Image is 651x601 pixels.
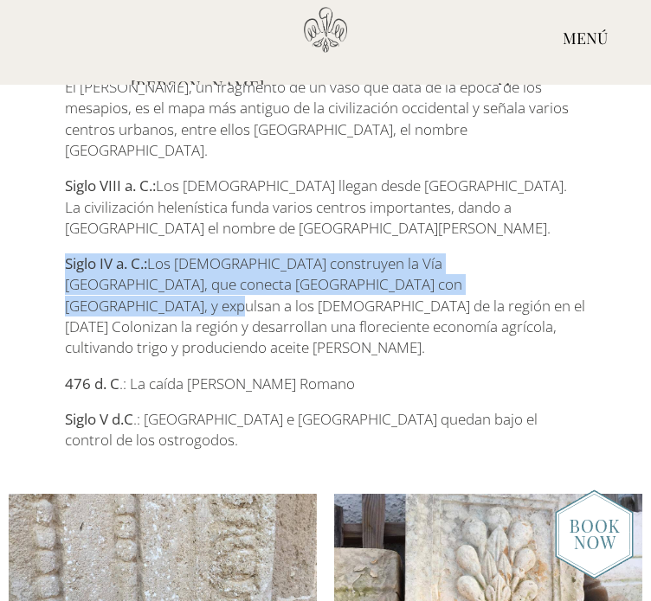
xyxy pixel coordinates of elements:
[119,374,355,393] font: .: La caída [PERSON_NAME] Romano
[304,7,347,53] img: Castillo de Ugento
[65,253,147,273] font: Siglo IV a. C.:
[65,409,133,429] font: Siglo V d.C
[131,76,265,97] a: [PERSON_NAME]
[65,374,119,393] font: 476 d. C
[65,253,585,357] font: Los [DEMOGRAPHIC_DATA] construyen la Vía [GEOGRAPHIC_DATA], que conecta [GEOGRAPHIC_DATA] con [GE...
[555,489,634,579] img: new-booknow.png
[65,176,156,195] font: Siglo VIII a. C.:
[65,77,569,160] font: El [PERSON_NAME], un fragmento de un vaso que data de la época de los mesapios, es el mapa más an...
[563,28,608,48] font: MENÚ
[65,176,567,238] font: Los [DEMOGRAPHIC_DATA] llegan desde [GEOGRAPHIC_DATA]. La civilización helenística funda varios c...
[65,409,538,450] font: .: [GEOGRAPHIC_DATA] e [GEOGRAPHIC_DATA] quedan bajo el control de los ostrogodos.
